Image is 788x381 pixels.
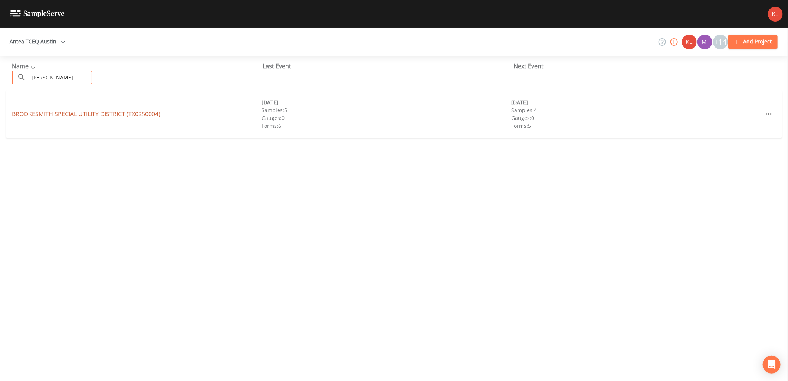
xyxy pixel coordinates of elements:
[262,106,511,114] div: Samples: 5
[512,122,761,130] div: Forms: 5
[512,98,761,106] div: [DATE]
[10,10,65,17] img: logo
[682,35,697,49] div: Kler Teran
[728,35,778,49] button: Add Project
[682,35,697,49] img: 9c4450d90d3b8045b2e5fa62e4f92659
[262,122,511,130] div: Forms: 6
[7,35,68,49] button: Antea TCEQ Austin
[512,106,761,114] div: Samples: 4
[713,35,728,49] div: +14
[697,35,713,49] div: Miriaha Caddie
[12,62,37,70] span: Name
[263,62,513,71] div: Last Event
[262,98,511,106] div: [DATE]
[768,7,783,22] img: 9c4450d90d3b8045b2e5fa62e4f92659
[29,71,92,84] input: Search Projects
[763,356,781,374] div: Open Intercom Messenger
[12,110,160,118] a: BROOKESMITH SPECIAL UTILITY DISTRICT (TX0250004)
[512,114,761,122] div: Gauges: 0
[513,62,764,71] div: Next Event
[262,114,511,122] div: Gauges: 0
[697,35,712,49] img: a1ea4ff7c53760f38bef77ef7c6649bf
